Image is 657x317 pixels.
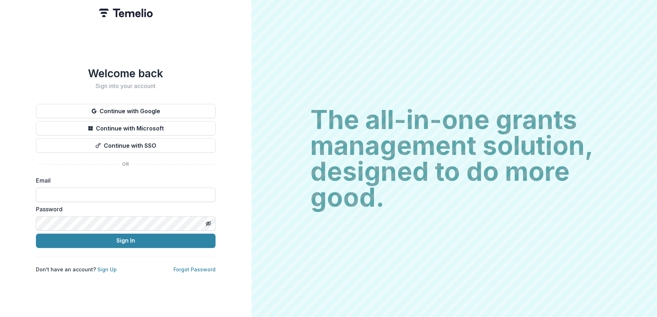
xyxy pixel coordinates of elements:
label: Password [36,205,211,213]
a: Sign Up [97,266,117,272]
a: Forgot Password [173,266,216,272]
img: Temelio [99,9,153,17]
button: Toggle password visibility [203,218,214,229]
h2: Sign into your account [36,83,216,89]
label: Email [36,176,211,185]
button: Sign In [36,234,216,248]
h1: Welcome back [36,67,216,80]
p: Don't have an account? [36,266,117,273]
button: Continue with Microsoft [36,121,216,135]
button: Continue with Google [36,104,216,118]
button: Continue with SSO [36,138,216,153]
